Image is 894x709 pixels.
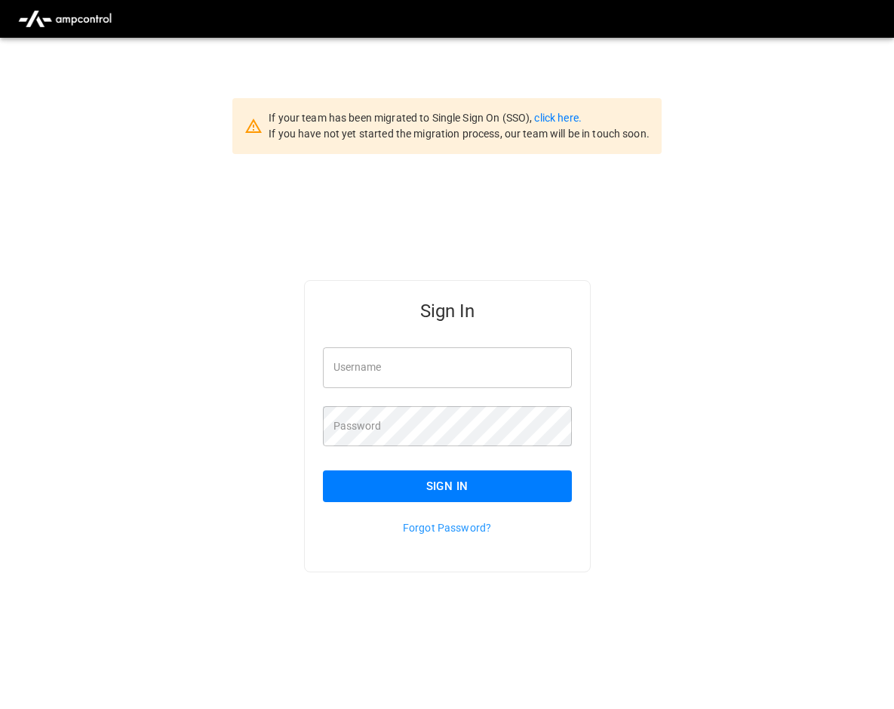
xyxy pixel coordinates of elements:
[323,520,572,535] p: Forgot Password?
[269,112,534,124] span: If your team has been migrated to Single Sign On (SSO),
[323,299,572,323] h5: Sign In
[534,112,581,124] a: click here.
[269,128,650,140] span: If you have not yet started the migration process, our team will be in touch soon.
[323,470,572,502] button: Sign In
[12,5,118,33] img: ampcontrol.io logo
